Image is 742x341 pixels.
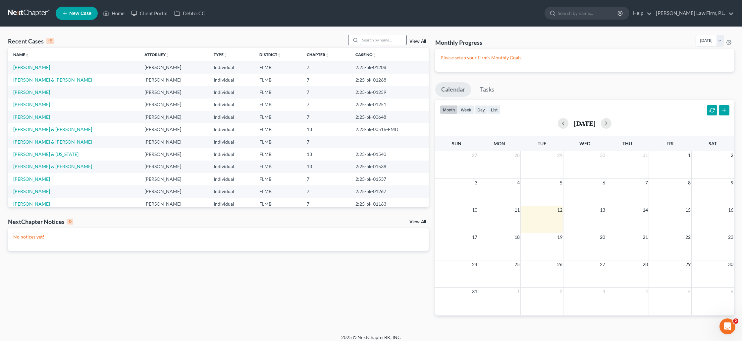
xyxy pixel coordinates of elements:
td: [PERSON_NAME] [139,173,209,185]
span: 4 [516,179,520,187]
span: 29 [556,151,563,159]
span: Thu [622,141,632,146]
a: Districtunfold_more [259,52,281,57]
td: 2:25-bk-01251 [350,99,429,111]
td: 7 [301,86,350,98]
span: 7 [645,179,649,187]
a: Tasks [474,82,500,97]
p: Please setup your Firm's Monthly Goals [441,54,729,61]
span: 18 [514,233,520,241]
span: 26 [556,260,563,268]
input: Search by name... [558,7,618,19]
span: 12 [556,206,563,214]
div: 0 [67,219,73,225]
td: 7 [301,111,350,123]
span: 24 [471,260,478,268]
span: 29 [685,260,691,268]
span: 9 [730,179,734,187]
td: Individual [208,74,254,86]
span: 3 [602,288,606,296]
a: Calendar [435,82,471,97]
td: 2:25-bk-01267 [350,185,429,198]
button: week [458,105,474,114]
button: list [488,105,501,114]
td: 2:25-bk-01540 [350,148,429,160]
span: 28 [514,151,520,159]
span: Tue [538,141,546,146]
a: [PERSON_NAME] [13,188,50,194]
td: 7 [301,61,350,73]
input: Search by name... [360,35,406,45]
td: [PERSON_NAME] [139,86,209,98]
a: View All [409,39,426,44]
span: 23 [727,233,734,241]
span: 15 [685,206,691,214]
td: 7 [301,185,350,198]
td: [PERSON_NAME] [139,61,209,73]
td: 2:25-bk-01538 [350,161,429,173]
td: FLMB [254,173,302,185]
td: Individual [208,173,254,185]
span: New Case [69,11,91,16]
td: 13 [301,123,350,135]
span: 16 [727,206,734,214]
td: Individual [208,198,254,210]
td: 7 [301,136,350,148]
a: Typeunfold_more [214,52,228,57]
span: 6 [602,179,606,187]
a: View All [409,220,426,224]
span: 27 [471,151,478,159]
a: Home [100,7,128,19]
td: Individual [208,99,254,111]
a: Nameunfold_more [13,52,29,57]
i: unfold_more [25,53,29,57]
span: 27 [599,260,606,268]
td: [PERSON_NAME] [139,185,209,198]
a: [PERSON_NAME] Law Firm, P.L. [653,7,734,19]
td: 2:25-bk-01537 [350,173,429,185]
i: unfold_more [325,53,329,57]
i: unfold_more [224,53,228,57]
div: NextChapter Notices [8,218,73,226]
span: 11 [514,206,520,214]
span: 5 [559,179,563,187]
div: 15 [46,38,54,44]
span: 8 [687,179,691,187]
iframe: Intercom live chat [719,318,735,334]
span: Sat [709,141,717,146]
td: FLMB [254,74,302,86]
td: [PERSON_NAME] [139,148,209,160]
td: Individual [208,136,254,148]
span: 2 [730,151,734,159]
a: [PERSON_NAME] & [US_STATE] [13,151,79,157]
span: 10 [471,206,478,214]
a: Help [630,7,652,19]
td: 2:25-bk-01208 [350,61,429,73]
td: FLMB [254,61,302,73]
a: [PERSON_NAME] [13,176,50,182]
a: [PERSON_NAME] [13,114,50,120]
a: Client Portal [128,7,171,19]
td: FLMB [254,136,302,148]
a: [PERSON_NAME] [13,64,50,70]
span: 21 [642,233,649,241]
td: 2:23-bk-00516-FMD [350,123,429,135]
h2: [DATE] [574,120,596,127]
span: 2 [733,318,738,324]
td: FLMB [254,111,302,123]
td: 2:25-bk-01163 [350,198,429,210]
span: 1 [687,151,691,159]
span: 30 [599,151,606,159]
span: 14 [642,206,649,214]
td: FLMB [254,99,302,111]
span: 5 [687,288,691,296]
td: [PERSON_NAME] [139,198,209,210]
td: FLMB [254,185,302,198]
span: Sun [452,141,461,146]
td: Individual [208,111,254,123]
span: 13 [599,206,606,214]
span: 19 [556,233,563,241]
td: [PERSON_NAME] [139,161,209,173]
td: FLMB [254,86,302,98]
td: 13 [301,148,350,160]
